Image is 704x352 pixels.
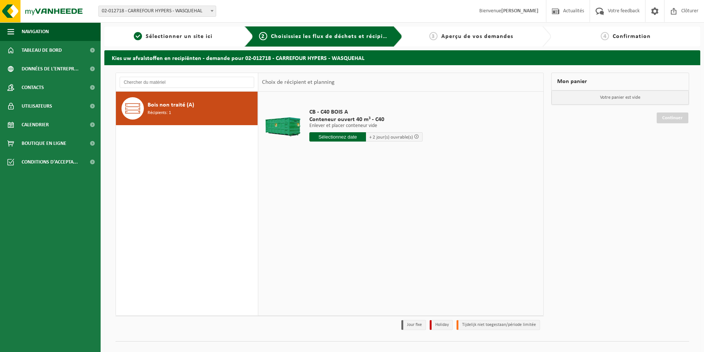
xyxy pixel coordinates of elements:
[551,73,689,91] div: Mon panier
[22,78,44,97] span: Contacts
[457,320,540,330] li: Tijdelijk niet toegestaan/période limitée
[148,101,194,110] span: Bois non traité (A)
[430,320,453,330] li: Holiday
[22,153,78,171] span: Conditions d'accepta...
[22,115,49,134] span: Calendrier
[401,320,426,330] li: Jour fixe
[429,32,438,40] span: 3
[99,6,216,16] span: 02-012718 - CARREFOUR HYPERS - WASQUEHAL
[271,34,395,39] span: Choisissiez les flux de déchets et récipients
[22,22,49,41] span: Navigation
[309,116,423,123] span: Conteneur ouvert 40 m³ - C40
[22,60,79,78] span: Données de l'entrepr...
[657,112,688,123] a: Continuer
[259,32,267,40] span: 2
[22,41,62,60] span: Tableau de bord
[501,8,539,14] strong: [PERSON_NAME]
[613,34,651,39] span: Confirmation
[148,110,171,117] span: Récipients: 1
[369,135,413,140] span: + 2 jour(s) ouvrable(s)
[116,92,258,125] button: Bois non traité (A) Récipients: 1
[309,123,423,129] p: Enlever et placer conteneur vide
[98,6,216,17] span: 02-012718 - CARREFOUR HYPERS - WASQUEHAL
[108,32,239,41] a: 1Sélectionner un site ici
[22,134,66,153] span: Boutique en ligne
[22,97,52,115] span: Utilisateurs
[441,34,513,39] span: Aperçu de vos demandes
[120,77,254,88] input: Chercher du matériel
[309,108,423,116] span: CB - C40 BOIS A
[601,32,609,40] span: 4
[104,50,700,65] h2: Kies uw afvalstoffen en recipiënten - demande pour 02-012718 - CARREFOUR HYPERS - WASQUEHAL
[146,34,212,39] span: Sélectionner un site ici
[309,132,366,142] input: Sélectionnez date
[258,73,338,92] div: Choix de récipient et planning
[134,32,142,40] span: 1
[552,91,689,105] p: Votre panier est vide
